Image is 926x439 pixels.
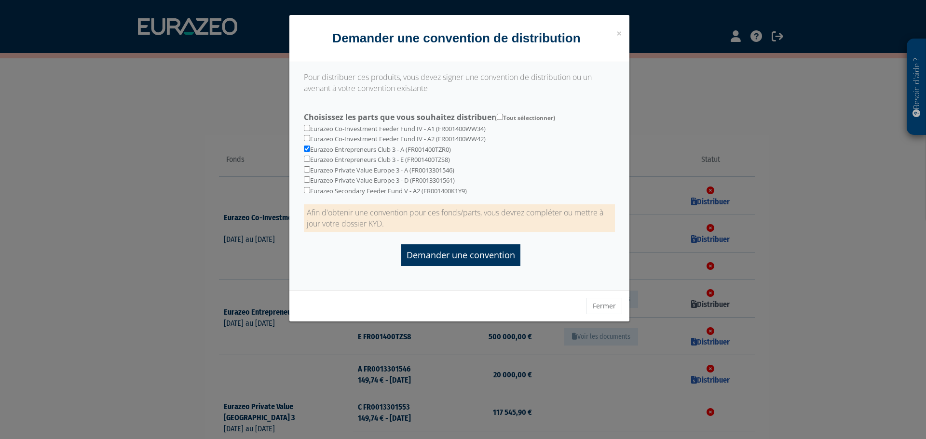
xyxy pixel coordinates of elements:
input: Demander une convention [401,244,520,266]
span: × [616,27,622,40]
label: Choisissez les parts que vous souhaitez distribuer [297,108,622,123]
p: Pour distribuer ces produits, vous devez signer une convention de distribution ou un avenant à vo... [304,72,615,94]
div: Eurazeo Co-Investment Feeder Fund IV - A1 (FR001400WW34) Eurazeo Co-Investment Feeder Fund IV - A... [297,108,622,196]
span: ( Tout sélectionner) [495,114,555,122]
button: Fermer [586,298,622,314]
p: Besoin d'aide ? [911,44,922,131]
p: Afin d'obtenir une convention pour ces fonds/parts, vous devrez compléter ou mettre à jour votre ... [304,204,615,232]
h4: Demander une convention de distribution [297,29,622,47]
